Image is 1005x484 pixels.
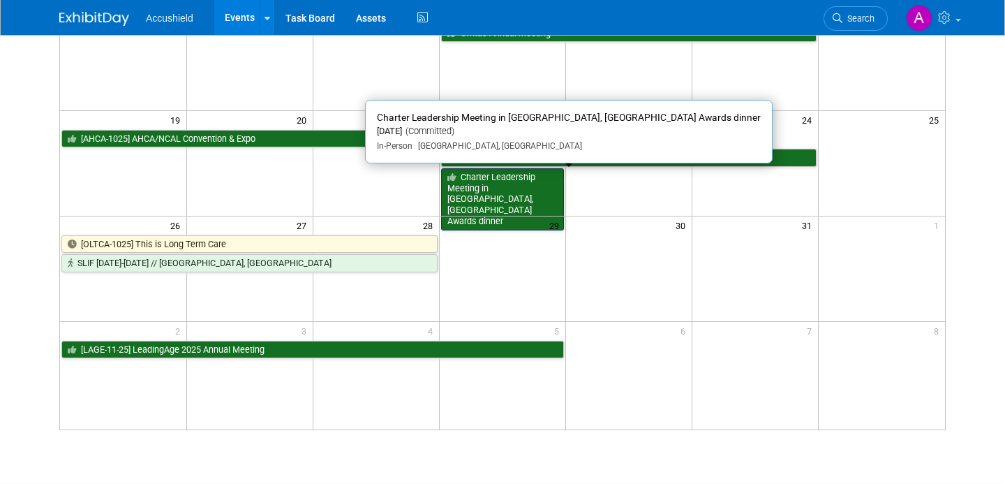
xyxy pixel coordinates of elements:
[295,111,313,129] span: 20
[377,126,761,138] div: [DATE]
[824,6,888,31] a: Search
[412,141,582,151] span: [GEOGRAPHIC_DATA], [GEOGRAPHIC_DATA]
[932,322,945,339] span: 8
[906,5,932,31] img: Alexandria Cantrell
[422,217,439,234] span: 28
[61,130,564,148] a: [AHCA-1025] AHCA/NCAL Convention & Expo
[932,217,945,234] span: 1
[169,111,186,129] span: 19
[377,141,412,151] span: In-Person
[801,111,818,129] span: 24
[169,217,186,234] span: 26
[146,13,193,24] span: Accushield
[295,217,313,234] span: 27
[679,322,692,339] span: 6
[553,322,565,339] span: 5
[928,111,945,129] span: 25
[300,322,313,339] span: 3
[174,322,186,339] span: 2
[426,322,439,339] span: 4
[801,217,818,234] span: 31
[674,217,692,234] span: 30
[842,13,874,24] span: Search
[402,126,454,136] span: (Committed)
[805,322,818,339] span: 7
[61,254,438,272] a: SLIF [DATE]-[DATE] // [GEOGRAPHIC_DATA], [GEOGRAPHIC_DATA]
[61,235,438,254] a: [OLTCA-1025] This is Long Term Care
[548,217,565,234] span: 29
[377,112,761,123] span: Charter Leadership Meeting in [GEOGRAPHIC_DATA], [GEOGRAPHIC_DATA] Awards dinner
[59,12,129,26] img: ExhibitDay
[441,168,564,230] a: Charter Leadership Meeting in [GEOGRAPHIC_DATA], [GEOGRAPHIC_DATA] Awards dinner
[61,341,564,359] a: [LAGE-11-25] LeadingAge 2025 Annual Meeting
